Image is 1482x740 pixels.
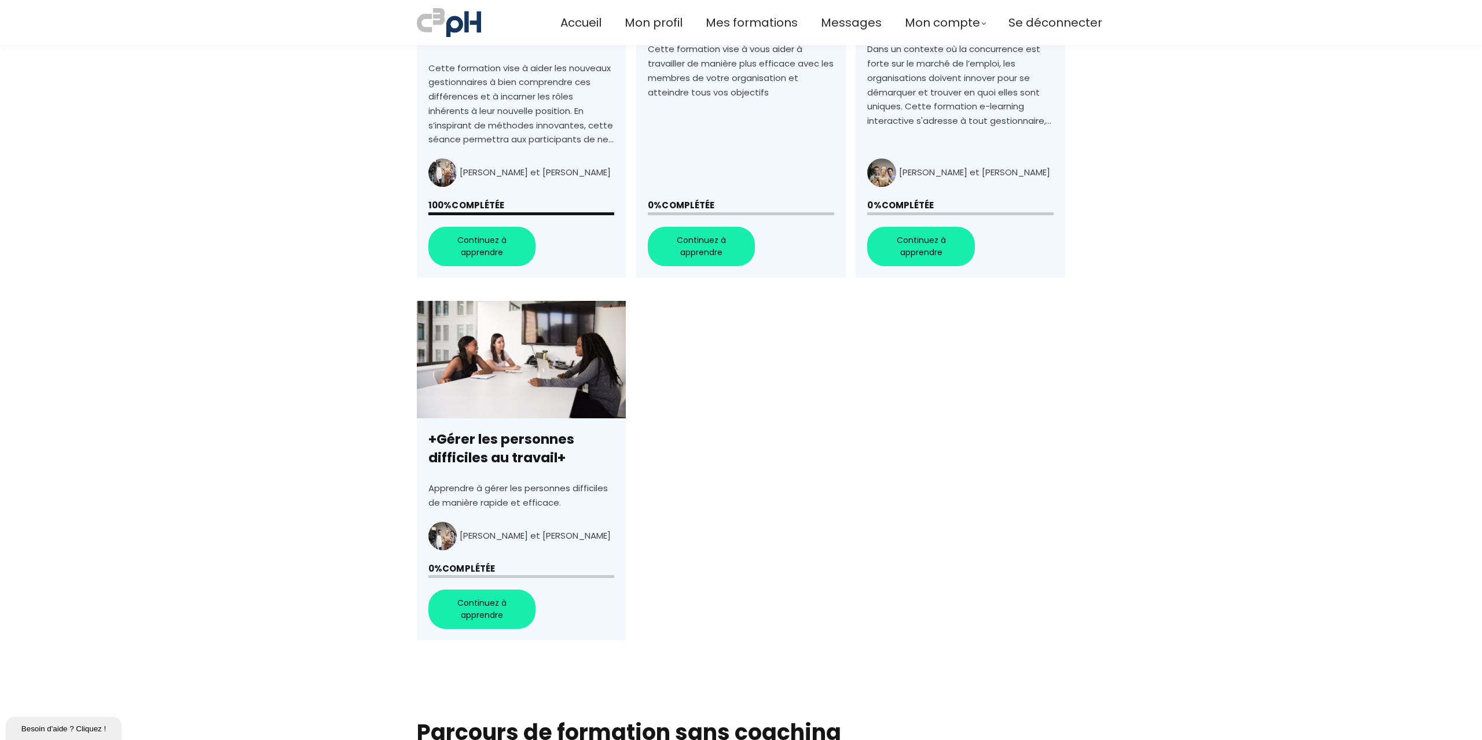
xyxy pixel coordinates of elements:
[905,13,980,32] span: Mon compte
[560,13,601,32] a: Accueil
[706,13,798,32] a: Mes formations
[1008,13,1102,32] a: Se déconnecter
[625,13,683,32] a: Mon profil
[417,6,481,39] img: a70bc7685e0efc0bd0b04b3506828469.jpeg
[821,13,882,32] a: Messages
[6,715,124,740] iframe: chat widget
